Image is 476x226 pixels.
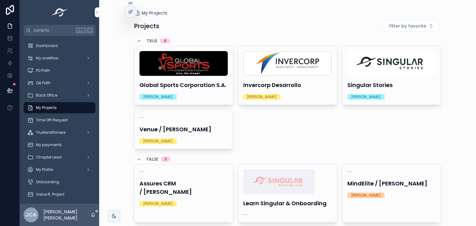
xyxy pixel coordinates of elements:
div: 3 [165,157,167,162]
a: Chapter Lead [24,152,95,163]
span: Value R. Project [36,192,64,197]
a: Singular-Chapter-Lead.pngLearn Singular & Onboarding-- [238,164,337,223]
div: [PERSON_NAME] [143,138,173,144]
span: -- [243,212,248,217]
span: Jump to... [33,28,73,33]
span: Chapter Lead [36,155,62,160]
div: [PERSON_NAME] [143,201,173,206]
div: [PERSON_NAME] [351,193,381,198]
a: invercorp.pngInvercorp Desarrollo[PERSON_NAME] [238,46,337,105]
a: SStories.pngSingular Stories[PERSON_NAME] [342,46,441,105]
span: JCA [26,211,36,219]
a: --Assures CRM / [PERSON_NAME][PERSON_NAME] [134,164,233,223]
span: -- [139,169,144,174]
a: Value R. Project [24,189,95,200]
a: --Venue / [PERSON_NAME][PERSON_NAME] [134,110,233,149]
span: My payments [36,142,62,147]
img: Singular-Chapter-Lead.png [243,169,315,194]
button: Select Button [384,20,439,32]
a: --MindElite / [PERSON_NAME][PERSON_NAME] [342,164,441,223]
span: FALSE [147,156,158,162]
img: App logo [50,7,69,17]
h4: MindElite / [PERSON_NAME] [347,179,436,188]
img: cropimage9134.webp [139,51,228,76]
span: Ctrl [76,27,86,33]
img: SStories.png [347,51,436,76]
span: Onboarding [36,180,59,185]
h4: Singular Stories [347,81,436,89]
a: My Projects [134,10,167,16]
a: Onboarding [24,176,95,188]
h4: Assures CRM / [PERSON_NAME] [139,179,228,196]
a: Back Office [24,90,95,101]
span: Trustworthiness [36,130,66,135]
a: Trustworthiness [24,127,95,138]
h1: Projects [134,22,159,30]
a: My Projects [24,102,95,113]
span: -- [139,115,144,120]
div: [PERSON_NAME] [143,94,173,100]
h4: Global Sports Corporation S.A. [139,81,228,89]
span: QA Path [36,80,51,85]
span: Filter by favorite [389,23,426,29]
span: K [87,28,92,33]
p: [PERSON_NAME] [PERSON_NAME] [43,209,90,221]
div: 4 [164,38,166,43]
button: Jump to...CtrlK [24,25,95,36]
span: PO Path [36,68,50,73]
h4: Learn Singular & Onboarding [243,199,332,207]
a: My workflow [24,53,95,64]
h4: Venue / [PERSON_NAME] [139,125,228,133]
a: My Profile [24,164,95,175]
a: PO Path [24,65,95,76]
div: scrollable content [20,36,99,204]
img: invercorp.png [243,51,332,76]
span: -- [347,169,352,174]
div: [PERSON_NAME] [247,94,277,100]
h4: Invercorp Desarrollo [243,81,332,89]
span: Back Office [36,93,57,98]
span: My Projects [36,105,57,110]
span: My workflow [36,56,59,61]
a: Dashboard [24,40,95,51]
div: [PERSON_NAME] [351,94,381,100]
span: Time Off Request [36,118,68,123]
a: Time Off Request [24,115,95,126]
span: TRUE [147,38,157,44]
span: My Projects [142,10,167,16]
span: Dashboard [36,43,58,48]
span: My Profile [36,167,53,172]
a: cropimage9134.webpGlobal Sports Corporation S.A.[PERSON_NAME] [134,46,233,105]
a: QA Path [24,77,95,89]
a: My payments [24,139,95,150]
